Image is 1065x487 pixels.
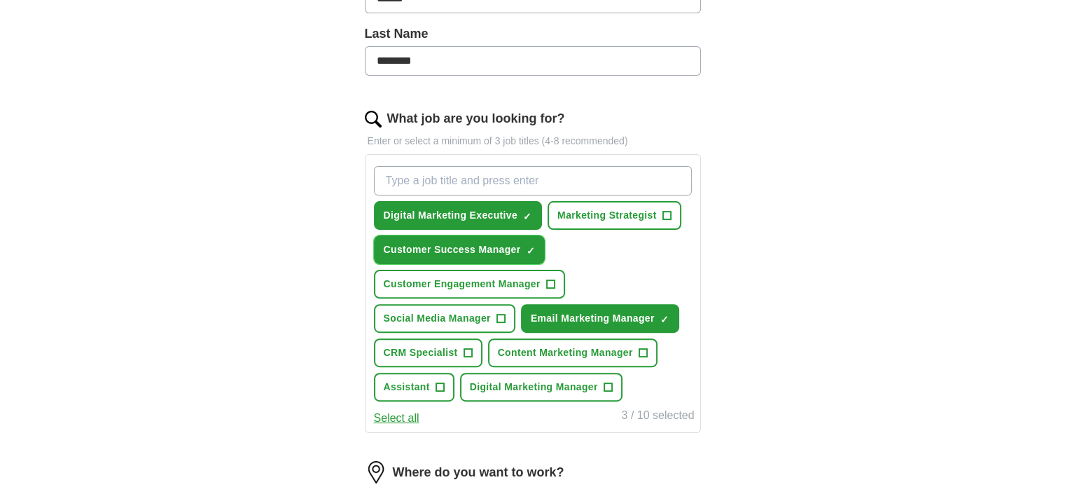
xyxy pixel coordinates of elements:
[365,25,701,43] label: Last Name
[374,235,545,264] button: Customer Success Manager✓
[460,373,622,402] button: Digital Marketing Manager
[521,304,679,333] button: Email Marketing Manager✓
[374,304,515,333] button: Social Media Manager
[470,380,598,395] span: Digital Marketing Manager
[374,166,692,196] input: Type a job title and press enter
[365,134,701,149] p: Enter or select a minimum of 3 job titles (4-8 recommended)
[384,208,518,223] span: Digital Marketing Executive
[374,201,543,230] button: Digital Marketing Executive✓
[384,380,430,395] span: Assistant
[384,277,541,291] span: Customer Engagement Manager
[374,338,482,367] button: CRM Specialist
[531,311,655,326] span: Email Marketing Manager
[365,461,387,483] img: location.png
[498,345,633,360] span: Content Marketing Manager
[660,314,669,325] span: ✓
[488,338,657,367] button: Content Marketing Manager
[374,373,454,402] button: Assistant
[526,245,534,256] span: ✓
[384,345,458,360] span: CRM Specialist
[621,407,694,427] div: 3 / 10 selected
[384,242,521,257] span: Customer Success Manager
[557,208,657,223] span: Marketing Strategist
[374,270,565,299] button: Customer Engagement Manager
[387,109,565,128] label: What job are you looking for?
[523,211,531,222] span: ✓
[384,311,491,326] span: Social Media Manager
[548,201,681,230] button: Marketing Strategist
[393,463,564,482] label: Where do you want to work?
[374,410,419,427] button: Select all
[365,111,382,128] img: search.png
